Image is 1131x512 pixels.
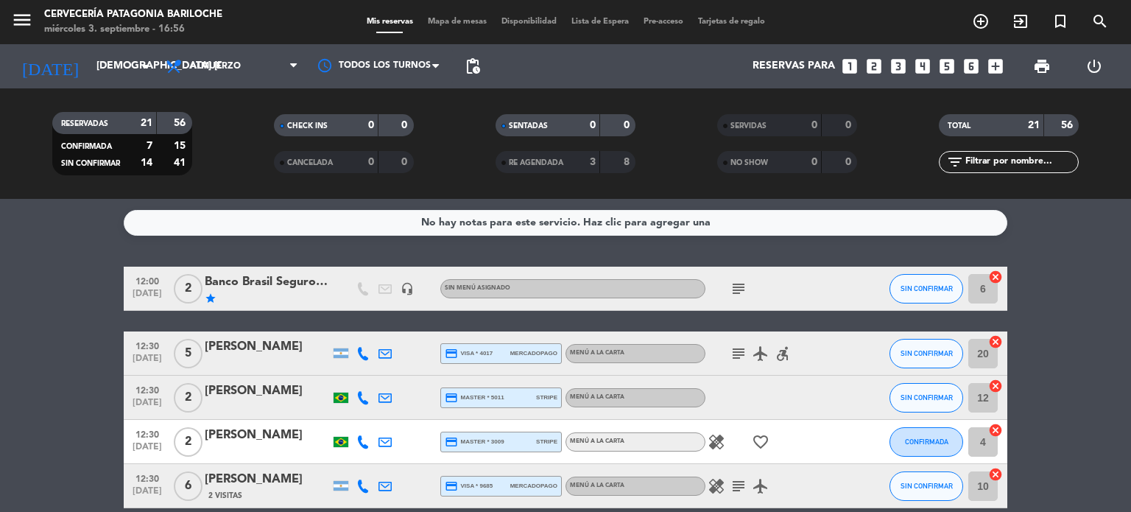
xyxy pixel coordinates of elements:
[11,50,89,83] i: [DATE]
[205,382,330,401] div: [PERSON_NAME]
[141,158,152,168] strong: 14
[889,57,908,76] i: looks_3
[730,477,747,495] i: subject
[174,427,202,457] span: 2
[61,160,120,167] span: SIN CONFIRMAR
[1085,57,1103,75] i: power_settings_new
[445,480,493,493] span: visa * 9685
[901,482,953,490] span: SIN CONFIRMAR
[1061,120,1076,130] strong: 56
[691,18,772,26] span: Tarjetas de regalo
[129,337,166,354] span: 12:30
[901,393,953,401] span: SIN CONFIRMAR
[11,9,33,31] i: menu
[972,13,990,30] i: add_circle_outline
[752,477,769,495] i: airplanemode_active
[730,122,767,130] span: SERVIDAS
[445,285,510,291] span: Sin menú asignado
[570,394,624,400] span: MENÚ A LA CARTA
[141,118,152,128] strong: 21
[536,393,557,402] span: stripe
[590,120,596,130] strong: 0
[359,18,420,26] span: Mis reservas
[624,157,633,167] strong: 8
[988,467,1003,482] i: cancel
[946,153,964,171] i: filter_list
[44,22,222,37] div: miércoles 3. septiembre - 16:56
[174,274,202,304] span: 2
[174,141,188,151] strong: 15
[401,157,410,167] strong: 0
[752,433,769,451] i: favorite_border
[988,379,1003,393] i: cancel
[962,57,981,76] i: looks_6
[401,282,414,295] i: headset_mic
[129,398,166,415] span: [DATE]
[129,354,166,371] span: [DATE]
[510,348,557,358] span: mercadopago
[129,469,166,486] span: 12:30
[840,57,859,76] i: looks_one
[811,157,817,167] strong: 0
[129,486,166,503] span: [DATE]
[445,435,504,449] span: master * 3009
[445,347,493,360] span: visa * 4017
[44,7,222,22] div: Cervecería Patagonia Bariloche
[61,120,108,127] span: RESERVADAS
[986,57,1005,76] i: add_box
[205,426,330,445] div: [PERSON_NAME]
[564,18,636,26] span: Lista de Espera
[205,292,216,304] i: star
[174,339,202,368] span: 5
[590,157,596,167] strong: 3
[421,214,711,231] div: No hay notas para este servicio. Haz clic para agregar una
[368,157,374,167] strong: 0
[174,118,188,128] strong: 56
[190,61,241,71] span: Almuerzo
[129,272,166,289] span: 12:00
[708,477,725,495] i: healing
[730,280,747,298] i: subject
[948,122,970,130] span: TOTAL
[708,433,725,451] i: healing
[129,425,166,442] span: 12:30
[129,442,166,459] span: [DATE]
[570,483,624,488] span: MENÚ A LA CARTA
[636,18,691,26] span: Pre-acceso
[901,349,953,357] span: SIN CONFIRMAR
[905,438,948,446] span: CONFIRMADA
[174,383,202,413] span: 2
[445,391,458,404] i: credit_card
[1033,57,1051,75] span: print
[510,481,557,491] span: mercadopago
[205,273,330,292] div: Banco Brasil Seguros - Pluralis
[61,143,112,150] span: CONFIRMADA
[730,345,747,362] i: subject
[147,141,152,151] strong: 7
[1091,13,1109,30] i: search
[129,381,166,398] span: 12:30
[509,122,548,130] span: SENTADAS
[753,60,835,72] span: Reservas para
[570,350,624,356] span: MENÚ A LA CARTA
[1028,120,1040,130] strong: 21
[174,471,202,501] span: 6
[368,120,374,130] strong: 0
[1012,13,1029,30] i: exit_to_app
[988,423,1003,438] i: cancel
[937,57,956,76] i: looks_5
[420,18,494,26] span: Mapa de mesas
[570,438,624,444] span: MENÚ A LA CARTA
[1068,44,1120,88] div: LOG OUT
[864,57,884,76] i: looks_two
[287,122,328,130] span: CHECK INS
[730,159,768,166] span: NO SHOW
[287,159,333,166] span: CANCELADA
[845,157,854,167] strong: 0
[988,270,1003,284] i: cancel
[509,159,563,166] span: RE AGENDADA
[624,120,633,130] strong: 0
[752,345,769,362] i: airplanemode_active
[129,289,166,306] span: [DATE]
[208,490,242,502] span: 2 Visitas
